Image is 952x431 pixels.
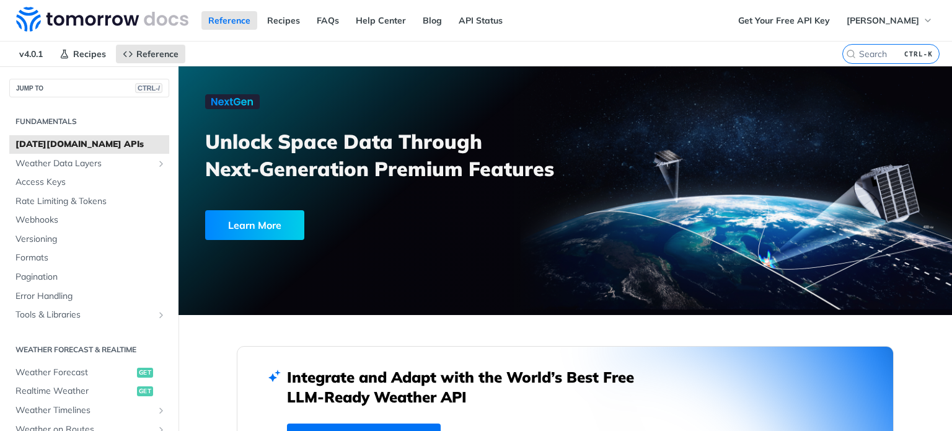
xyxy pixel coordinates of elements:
[205,210,504,240] a: Learn More
[205,210,304,240] div: Learn More
[9,211,169,229] a: Webhooks
[156,159,166,169] button: Show subpages for Weather Data Layers
[9,173,169,192] a: Access Keys
[15,309,153,321] span: Tools & Libraries
[9,154,169,173] a: Weather Data LayersShow subpages for Weather Data Layers
[9,344,169,355] h2: Weather Forecast & realtime
[15,138,166,151] span: [DATE][DOMAIN_NAME] APIs
[15,233,166,246] span: Versioning
[9,230,169,249] a: Versioning
[15,290,166,303] span: Error Handling
[847,15,919,26] span: [PERSON_NAME]
[310,11,346,30] a: FAQs
[15,195,166,208] span: Rate Limiting & Tokens
[201,11,257,30] a: Reference
[731,11,837,30] a: Get Your Free API Key
[901,48,936,60] kbd: CTRL-K
[9,401,169,420] a: Weather TimelinesShow subpages for Weather Timelines
[287,367,653,407] h2: Integrate and Adapt with the World’s Best Free LLM-Ready Weather API
[260,11,307,30] a: Recipes
[15,404,153,417] span: Weather Timelines
[452,11,509,30] a: API Status
[156,406,166,415] button: Show subpages for Weather Timelines
[9,382,169,401] a: Realtime Weatherget
[15,176,166,189] span: Access Keys
[15,158,153,170] span: Weather Data Layers
[205,94,260,109] img: NextGen
[9,306,169,324] a: Tools & LibrariesShow subpages for Tools & Libraries
[15,367,134,379] span: Weather Forecast
[156,310,166,320] button: Show subpages for Tools & Libraries
[116,45,185,63] a: Reference
[205,128,579,182] h3: Unlock Space Data Through Next-Generation Premium Features
[15,252,166,264] span: Formats
[137,386,153,396] span: get
[349,11,413,30] a: Help Center
[12,45,50,63] span: v4.0.1
[9,249,169,267] a: Formats
[9,192,169,211] a: Rate Limiting & Tokens
[9,268,169,287] a: Pagination
[137,368,153,378] span: get
[136,48,178,60] span: Reference
[9,116,169,127] h2: Fundamentals
[416,11,449,30] a: Blog
[9,79,169,97] button: JUMP TOCTRL-/
[15,214,166,226] span: Webhooks
[840,11,940,30] button: [PERSON_NAME]
[135,83,162,93] span: CTRL-/
[9,363,169,382] a: Weather Forecastget
[73,48,106,60] span: Recipes
[15,271,166,283] span: Pagination
[53,45,113,63] a: Recipes
[15,385,134,398] span: Realtime Weather
[9,135,169,154] a: [DATE][DOMAIN_NAME] APIs
[16,7,188,32] img: Tomorrow.io Weather API Docs
[9,287,169,306] a: Error Handling
[846,49,856,59] svg: Search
